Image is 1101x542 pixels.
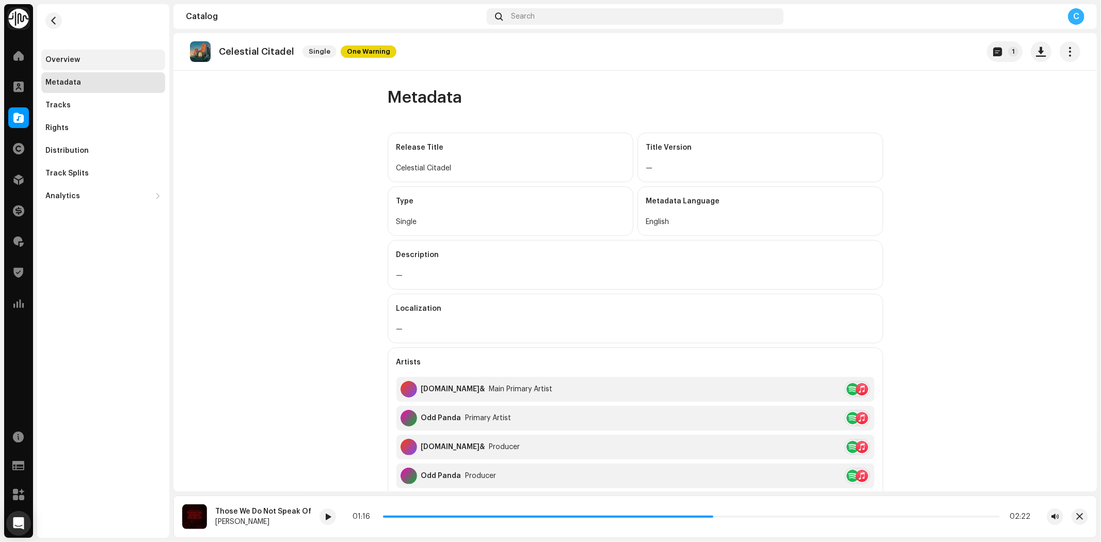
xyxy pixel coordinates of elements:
span: Metadata [388,87,462,108]
div: Distribution [45,147,89,155]
div: C [1068,8,1084,25]
re-m-nav-dropdown: Analytics [41,186,165,206]
div: Artists [396,348,874,377]
re-m-nav-item: Tracks [41,95,165,116]
div: Track Splits [45,169,89,178]
div: Rights [45,124,69,132]
re-m-nav-item: Rights [41,118,165,138]
div: Overview [45,56,80,64]
img: 0410e838-f06a-4494-9e9d-02f1a2e5e02d [190,41,211,62]
div: Producer [466,472,497,480]
span: Search [511,12,535,21]
div: — [646,162,874,174]
div: Catalog [186,12,483,21]
div: Primary Artist [466,414,512,422]
button: 1 [987,41,1023,62]
p: Celestial Citadel [219,46,294,57]
div: Description [396,241,874,269]
div: Celestial Citadel [396,162,625,174]
img: dd54efea-62fc-431b-888d-1232eebe86c2 [182,504,207,529]
re-m-nav-item: Track Splits [41,163,165,184]
div: Main Primary Artist [489,385,553,393]
div: Tracks [45,101,71,109]
div: [DOMAIN_NAME]& [421,443,485,451]
img: 0f74c21f-6d1c-4dbc-9196-dbddad53419e [8,8,29,29]
div: Single [396,216,625,228]
div: Metadata Language [646,187,874,216]
div: Odd Panda [421,472,461,480]
div: Odd Panda [421,414,461,422]
div: 01:16 [353,513,379,521]
div: Release Title [396,133,625,162]
div: Metadata [45,78,81,87]
div: Title Version [646,133,874,162]
div: Type [396,187,625,216]
p-badge: 1 [1008,46,1018,57]
div: — [396,323,874,336]
div: Localization [396,294,874,323]
div: Analytics [45,192,80,200]
div: Producer [489,443,520,451]
re-m-nav-item: Distribution [41,140,165,161]
re-m-nav-item: Overview [41,50,165,70]
re-m-nav-item: Metadata [41,72,165,93]
div: [DOMAIN_NAME]& [421,385,485,393]
span: Single [302,45,337,58]
div: — [396,269,874,282]
div: 02:22 [1004,513,1030,521]
div: [PERSON_NAME] [215,518,311,526]
span: One Warning [341,45,396,58]
div: Those We Do Not Speak Of [215,507,311,516]
div: Open Intercom Messenger [6,511,31,536]
div: English [646,216,874,228]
